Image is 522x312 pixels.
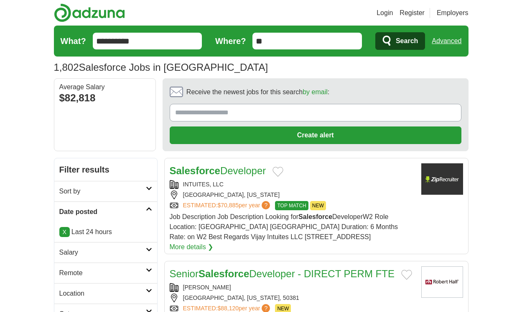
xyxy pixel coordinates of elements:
strong: Salesforce [199,268,249,279]
p: Last 24 hours [59,227,152,237]
button: Create alert [170,126,461,144]
span: 1,802 [54,60,79,75]
span: Job Description Job Description Looking for DeveloperW2 Role Location: [GEOGRAPHIC_DATA] [GEOGRAP... [170,213,398,240]
span: ? [262,201,270,209]
a: Login [377,8,393,18]
h2: Location [59,289,146,299]
span: $70,885 [217,202,239,209]
span: NEW [310,201,326,210]
label: Where? [215,35,246,47]
h2: Salary [59,248,146,258]
button: Add to favorite jobs [272,167,283,177]
a: X [59,227,70,237]
h2: Remote [59,268,146,278]
h1: Salesforce Jobs in [GEOGRAPHIC_DATA] [54,62,268,73]
a: Register [400,8,425,18]
a: Date posted [54,201,157,222]
a: Salary [54,242,157,263]
a: Advanced [432,33,461,49]
img: Company logo [421,163,463,195]
a: More details ❯ [170,242,214,252]
a: ESTIMATED:$70,885per year? [183,201,272,210]
strong: Salesforce [170,165,220,176]
h2: Filter results [54,158,157,181]
a: Sort by [54,181,157,201]
a: Employers [437,8,469,18]
span: $88,120 [217,305,239,312]
span: TOP MATCH [275,201,308,210]
img: Robert Half logo [421,266,463,298]
div: Average Salary [59,84,150,90]
div: $82,818 [59,90,150,106]
button: Search [375,32,425,50]
a: SeniorSalesforceDeveloper - DIRECT PERM FTE [170,268,395,279]
img: Adzuna logo [54,3,125,22]
div: INTUITES, LLC [170,180,415,189]
a: [PERSON_NAME] [183,284,231,291]
strong: Salesforce [298,213,332,220]
button: Add to favorite jobs [401,270,412,280]
span: Receive the newest jobs for this search : [186,87,329,97]
a: Location [54,283,157,304]
h2: Sort by [59,186,146,196]
a: by email [303,88,328,95]
span: Search [396,33,418,49]
h2: Date posted [59,207,146,217]
a: SalesforceDeveloper [170,165,266,176]
div: [GEOGRAPHIC_DATA], [US_STATE] [170,191,415,199]
a: Remote [54,263,157,283]
label: What? [61,35,86,47]
div: [GEOGRAPHIC_DATA], [US_STATE], 50381 [170,294,415,302]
